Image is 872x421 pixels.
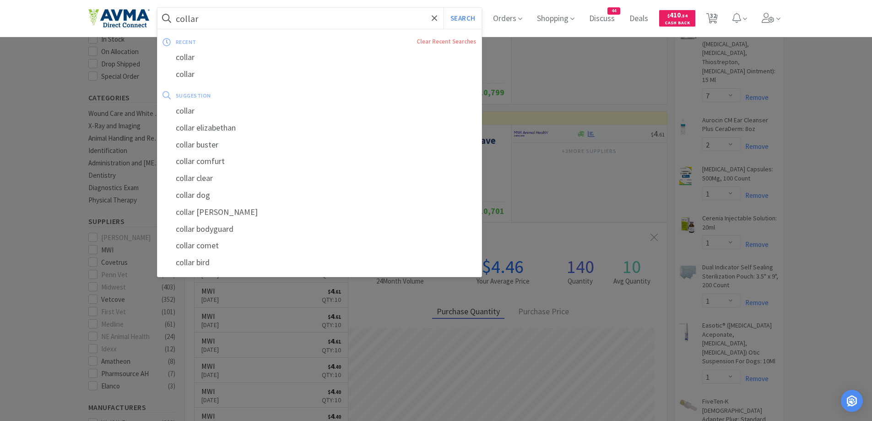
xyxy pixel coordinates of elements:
[157,187,482,204] div: collar dog
[157,49,482,66] div: collar
[157,120,482,137] div: collar elizabethan
[88,9,150,28] img: e4e33dab9f054f5782a47901c742baa9_102.png
[444,8,482,29] button: Search
[157,221,482,238] div: collar bodyguard
[703,16,721,24] a: 32
[608,8,620,14] span: 44
[667,11,688,19] span: 410
[157,66,482,83] div: collar
[157,204,482,221] div: collar [PERSON_NAME]
[626,15,652,23] a: Deals
[659,6,695,31] a: $410.54Cash Back
[841,390,863,412] div: Open Intercom Messenger
[667,13,670,19] span: $
[585,15,618,23] a: Discuss44
[681,13,688,19] span: . 54
[157,137,482,153] div: collar buster
[157,8,482,29] input: Search by item, sku, manufacturer, ingredient, size...
[157,254,482,271] div: collar bird
[417,38,476,45] a: Clear Recent Searches
[157,153,482,170] div: collar comfurt
[157,103,482,120] div: collar
[665,21,690,27] span: Cash Back
[176,35,307,49] div: recent
[157,237,482,254] div: collar comet
[176,88,344,103] div: suggestion
[157,170,482,187] div: collar clear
